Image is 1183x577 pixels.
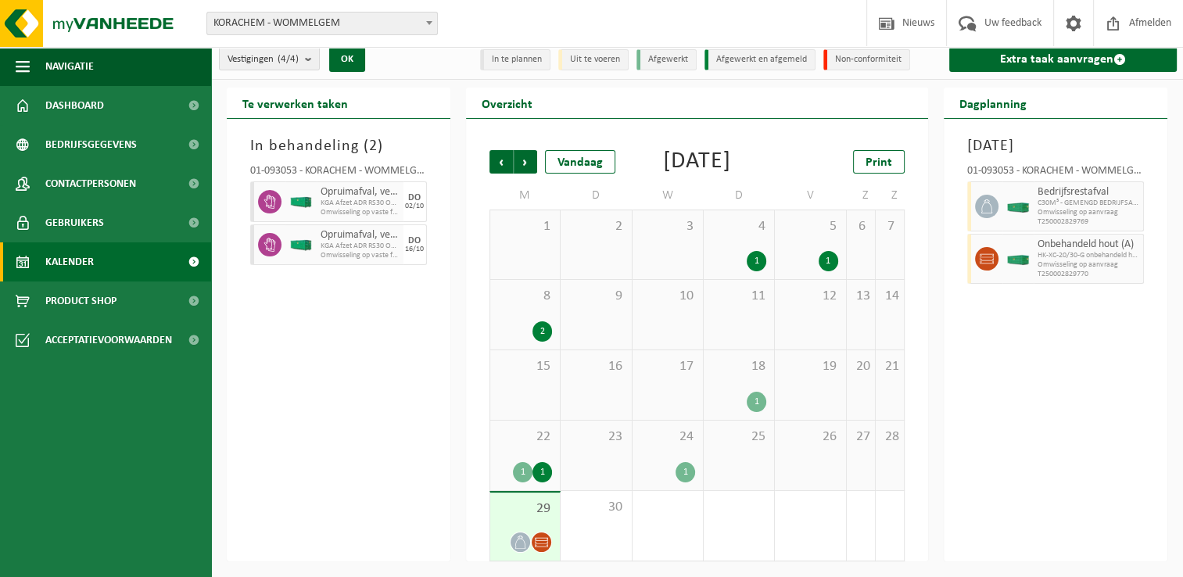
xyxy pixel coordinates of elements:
[321,242,400,251] span: KGA Afzet ADR RS30 Opruimafval
[228,48,299,71] span: Vestigingen
[633,181,704,210] td: W
[866,156,892,169] span: Print
[747,392,766,412] div: 1
[321,251,400,260] span: Omwisseling op vaste frequentie
[747,251,766,271] div: 1
[250,134,427,158] h3: In behandeling ( )
[278,54,299,64] count: (4/4)
[640,288,695,305] span: 10
[819,251,838,271] div: 1
[712,218,766,235] span: 4
[289,196,313,208] img: HK-RS-30-GN-00
[704,181,775,210] td: D
[498,500,552,518] span: 29
[532,321,552,342] div: 2
[967,166,1144,181] div: 01-093053 - KORACHEM - WOMMELGEM
[489,181,561,210] td: M
[636,49,697,70] li: Afgewerkt
[704,49,816,70] li: Afgewerkt en afgemeld
[855,218,867,235] span: 6
[480,49,550,70] li: In te plannen
[514,150,537,174] span: Volgende
[513,462,532,482] div: 1
[227,88,364,118] h2: Te verwerken taken
[783,218,837,235] span: 5
[466,88,548,118] h2: Overzicht
[498,288,552,305] span: 8
[640,218,695,235] span: 3
[45,125,137,164] span: Bedrijfsgegevens
[498,428,552,446] span: 22
[45,321,172,360] span: Acceptatievoorwaarden
[568,288,623,305] span: 9
[775,181,846,210] td: V
[45,86,104,125] span: Dashboard
[558,49,629,70] li: Uit te voeren
[408,236,421,245] div: DO
[405,245,424,253] div: 16/10
[1038,217,1139,227] span: T250002829769
[783,428,837,446] span: 26
[321,208,400,217] span: Omwisseling op vaste frequentie
[568,499,623,516] span: 30
[1038,251,1139,260] span: HK-XC-20/30-G onbehandeld hout (A)
[568,428,623,446] span: 23
[1038,186,1139,199] span: Bedrijfsrestafval
[369,138,378,154] span: 2
[712,358,766,375] span: 18
[498,218,552,235] span: 1
[45,47,94,86] span: Navigatie
[676,462,695,482] div: 1
[783,288,837,305] span: 12
[329,47,365,72] button: OK
[206,12,438,35] span: KORACHEM - WOMMELGEM
[545,150,615,174] div: Vandaag
[1038,260,1139,270] span: Omwisseling op aanvraag
[823,49,910,70] li: Non-conformiteit
[783,358,837,375] span: 19
[207,13,437,34] span: KORACHEM - WOMMELGEM
[712,428,766,446] span: 25
[855,288,867,305] span: 13
[847,181,876,210] td: Z
[45,203,104,242] span: Gebruikers
[568,218,623,235] span: 2
[45,242,94,281] span: Kalender
[408,193,421,202] div: DO
[967,134,1144,158] h3: [DATE]
[884,218,896,235] span: 7
[1006,201,1030,213] img: HK-XC-30-GN-00
[712,288,766,305] span: 11
[1038,270,1139,279] span: T250002829770
[321,186,400,199] span: Opruimafval, verontreinigd, ontvlambaar
[405,202,424,210] div: 02/10
[568,358,623,375] span: 16
[532,462,552,482] div: 1
[45,164,136,203] span: Contactpersonen
[321,199,400,208] span: KGA Afzet ADR RS30 Opruimafval
[45,281,117,321] span: Product Shop
[289,239,313,251] img: HK-RS-30-GN-00
[489,150,513,174] span: Vorige
[321,229,400,242] span: Opruimafval, verontreinigd, ontvlambaar
[640,428,695,446] span: 24
[1038,208,1139,217] span: Omwisseling op aanvraag
[498,358,552,375] span: 15
[219,47,320,70] button: Vestigingen(4/4)
[640,358,695,375] span: 17
[1006,253,1030,265] img: HK-XC-30-GN-00
[855,358,867,375] span: 20
[561,181,632,210] td: D
[855,428,867,446] span: 27
[884,288,896,305] span: 14
[884,428,896,446] span: 28
[944,88,1042,118] h2: Dagplanning
[884,358,896,375] span: 21
[663,150,731,174] div: [DATE]
[1038,199,1139,208] span: C30M³ - GEMENGD BEDRIJFSAFVAL
[1038,238,1139,251] span: Onbehandeld hout (A)
[853,150,905,174] a: Print
[250,166,427,181] div: 01-093053 - KORACHEM - WOMMELGEM
[876,181,905,210] td: Z
[949,47,1177,72] a: Extra taak aanvragen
